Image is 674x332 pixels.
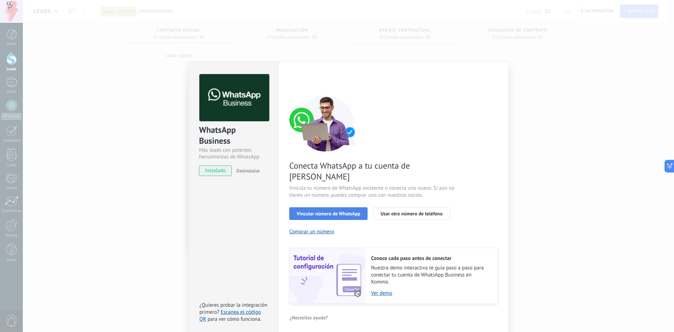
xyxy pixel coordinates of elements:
span: ¿Necesitas ayuda? [290,315,328,320]
button: ¿Necesitas ayuda? [289,312,328,323]
a: Ver demo [371,290,490,297]
a: Escanea el código QR [199,309,261,323]
span: para ver cómo funciona. [207,316,261,323]
span: Vincula tu número de WhatsApp existente o conecta uno nuevo. Si aún no tienes un número, puedes c... [289,185,456,199]
span: Usar otro número de teléfono [381,211,442,216]
button: Vincular número de WhatsApp [289,207,368,220]
span: Conecta WhatsApp a tu cuenta de [PERSON_NAME] [289,160,456,182]
img: connect number [289,95,363,151]
span: Desinstalar [236,168,260,174]
button: Desinstalar [233,165,260,176]
span: ¿Quieres probar la integración primero? [199,302,267,315]
h2: Conoce cada paso antes de conectar [371,255,490,262]
button: Usar otro número de teléfono [373,207,450,220]
div: WhatsApp Business [199,124,268,147]
div: Más leads con potentes herramientas de WhatsApp [199,147,268,160]
button: Comprar un número [289,228,334,235]
span: Nuestra demo interactiva te guía paso a paso para conectar tu cuenta de WhatsApp Business en Kommo. [371,265,490,286]
span: instalado [199,165,231,176]
img: logo_main.png [199,74,269,122]
span: Vincular número de WhatsApp [297,211,360,216]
